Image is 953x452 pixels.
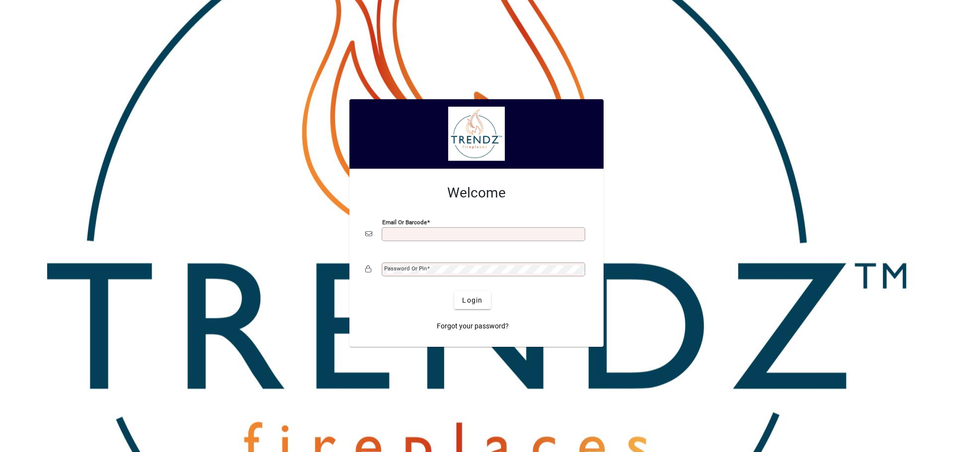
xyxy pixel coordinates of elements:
mat-label: Email or Barcode [382,219,427,226]
mat-label: Password or Pin [384,265,427,272]
a: Forgot your password? [433,317,513,335]
span: Login [462,295,482,306]
span: Forgot your password? [437,321,509,331]
button: Login [454,291,490,309]
h2: Welcome [365,185,588,201]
